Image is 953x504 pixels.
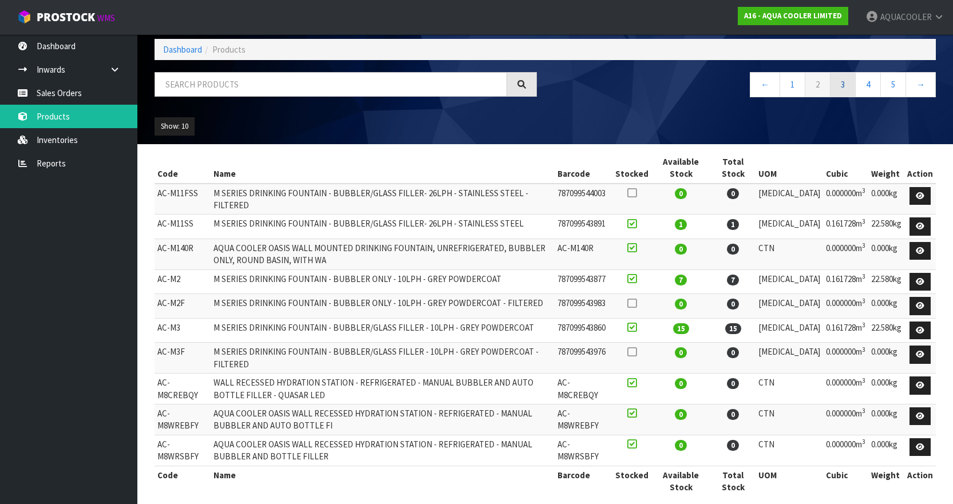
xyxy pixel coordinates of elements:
[905,72,936,97] a: →
[725,323,741,334] span: 15
[211,466,555,496] th: Name
[37,10,95,25] span: ProStock
[823,343,868,374] td: 0.000000m
[868,269,904,294] td: 22.580kg
[555,153,612,184] th: Barcode
[211,343,555,374] td: M SERIES DRINKING FOUNTAIN - BUBBLER/GLASS FILLER - 10LPH - GREY POWDERCOAT - FILTERED
[880,11,932,22] span: AQUACOOLER
[868,435,904,466] td: 0.000kg
[673,323,689,334] span: 15
[211,374,555,404] td: WALL RECESSED HYDRATION STATION - REFRIGERATED - MANUAL BUBBLER AND AUTO BOTTLE FILLER - QUASAR LED
[555,404,612,435] td: AC-M8WREBFY
[862,241,865,249] sup: 3
[855,72,881,97] a: 4
[155,269,211,294] td: AC-M2
[211,269,555,294] td: M SERIES DRINKING FOUNTAIN - BUBBLER ONLY - 10LPH - GREY POWDERCOAT
[675,378,687,389] span: 0
[780,72,805,97] a: 1
[155,239,211,269] td: AC-M140R
[904,153,936,184] th: Action
[727,275,739,285] span: 7
[823,466,868,496] th: Cubic
[555,294,612,319] td: 787099543983
[862,217,865,225] sup: 3
[675,347,687,358] span: 0
[710,153,756,184] th: Total Stock
[868,374,904,404] td: 0.000kg
[868,294,904,319] td: 0.000kg
[756,215,823,239] td: [MEDICAL_DATA]
[211,435,555,466] td: AQUA COOLER OASIS WALL RECESSED HYDRATION STATION - REFRIGERATED - MANUAL BUBBLER AND BOTTLE FILLER
[612,466,651,496] th: Stocked
[710,466,756,496] th: Total Stock
[555,435,612,466] td: AC-M8WRSBFY
[211,153,555,184] th: Name
[727,409,739,420] span: 0
[555,184,612,215] td: 787099544003
[868,343,904,374] td: 0.000kg
[868,239,904,269] td: 0.000kg
[868,318,904,343] td: 22.580kg
[756,239,823,269] td: CTN
[727,188,739,199] span: 0
[155,117,195,136] button: Show: 10
[675,275,687,285] span: 7
[211,404,555,435] td: AQUA COOLER OASIS WALL RECESSED HYDRATION STATION - REFRIGERATED - MANUAL BUBBLER AND AUTO BOTTLE FI
[555,215,612,239] td: 787099543891
[862,407,865,415] sup: 3
[211,184,555,215] td: M SERIES DRINKING FOUNTAIN - BUBBLER/GLASS FILLER- 26LPH - STAINLESS STEEL - FILTERED
[805,72,831,97] a: 2
[744,11,842,21] strong: A16 - AQUA COOLER LIMITED
[675,219,687,230] span: 1
[555,466,612,496] th: Barcode
[823,404,868,435] td: 0.000000m
[823,184,868,215] td: 0.000000m
[555,318,612,343] td: 787099543860
[155,72,507,97] input: Search products
[727,347,739,358] span: 0
[756,466,823,496] th: UOM
[155,374,211,404] td: AC-M8CREBQY
[868,215,904,239] td: 22.580kg
[727,378,739,389] span: 0
[862,346,865,354] sup: 3
[823,294,868,319] td: 0.000000m
[750,72,780,97] a: ←
[823,269,868,294] td: 0.161728m
[868,404,904,435] td: 0.000kg
[862,438,865,446] sup: 3
[756,269,823,294] td: [MEDICAL_DATA]
[155,153,211,184] th: Code
[675,299,687,309] span: 0
[756,374,823,404] td: CTN
[163,44,202,55] a: Dashboard
[862,321,865,329] sup: 3
[211,239,555,269] td: AQUA COOLER OASIS WALL MOUNTED DRINKING FOUNTAIN, UNREFRIGERATED, BUBBLER ONLY, ROUND BASIN, WITH WA
[830,72,856,97] a: 3
[554,72,936,100] nav: Page navigation
[555,269,612,294] td: 787099543877
[862,272,865,280] sup: 3
[211,294,555,319] td: M SERIES DRINKING FOUNTAIN - BUBBLER ONLY - 10LPH - GREY POWDERCOAT - FILTERED
[727,299,739,309] span: 0
[211,318,555,343] td: M SERIES DRINKING FOUNTAIN - BUBBLER/GLASS FILLER - 10LPH - GREY POWDERCOAT
[17,10,31,24] img: cube-alt.png
[675,440,687,451] span: 0
[155,294,211,319] td: AC-M2F
[868,153,904,184] th: Weight
[756,435,823,466] td: CTN
[756,184,823,215] td: [MEDICAL_DATA]
[756,343,823,374] td: [MEDICAL_DATA]
[675,188,687,199] span: 0
[756,153,823,184] th: UOM
[651,153,711,184] th: Available Stock
[555,239,612,269] td: AC-M140R
[862,297,865,305] sup: 3
[155,435,211,466] td: AC-M8WRSBFY
[675,409,687,420] span: 0
[756,294,823,319] td: [MEDICAL_DATA]
[675,244,687,255] span: 0
[868,466,904,496] th: Weight
[155,343,211,374] td: AC-M3F
[211,215,555,239] td: M SERIES DRINKING FOUNTAIN - BUBBLER/GLASS FILLER- 26LPH - STAINLESS STEEL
